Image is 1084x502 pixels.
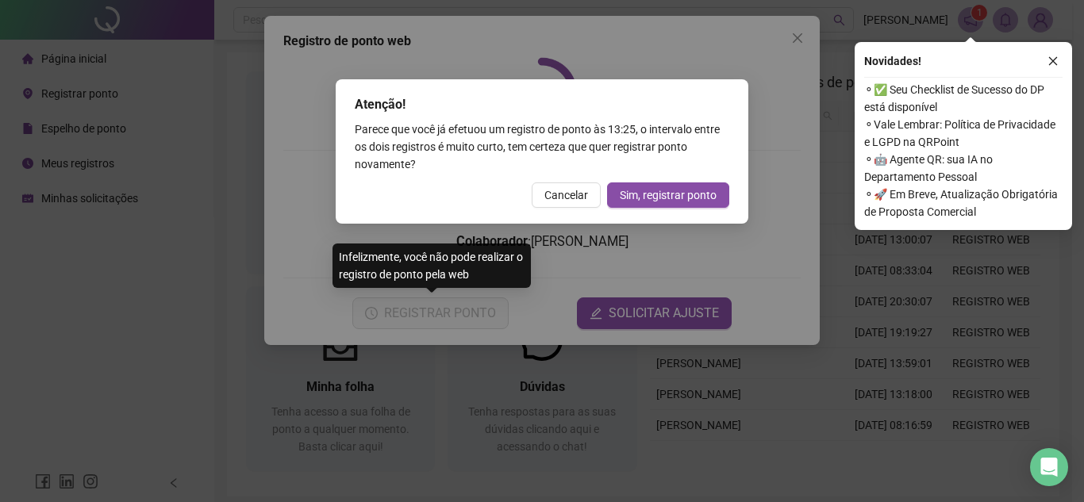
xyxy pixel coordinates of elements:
[355,121,729,173] div: Parece que você já efetuou um registro de ponto às 13:25 , o intervalo entre os dois registros é ...
[620,186,717,204] span: Sim, registrar ponto
[355,95,729,114] div: Atenção!
[1030,448,1068,486] div: Open Intercom Messenger
[532,182,601,208] button: Cancelar
[864,81,1063,116] span: ⚬ ✅ Seu Checklist de Sucesso do DP está disponível
[544,186,588,204] span: Cancelar
[864,151,1063,186] span: ⚬ 🤖 Agente QR: sua IA no Departamento Pessoal
[864,52,921,70] span: Novidades !
[864,186,1063,220] span: ⚬ 🚀 Em Breve, Atualização Obrigatória de Proposta Comercial
[864,116,1063,151] span: ⚬ Vale Lembrar: Política de Privacidade e LGPD na QRPoint
[607,182,729,208] button: Sim, registrar ponto
[333,243,531,288] div: Infelizmente, você não pode realizar o registro de ponto pela web
[1047,56,1059,67] span: close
